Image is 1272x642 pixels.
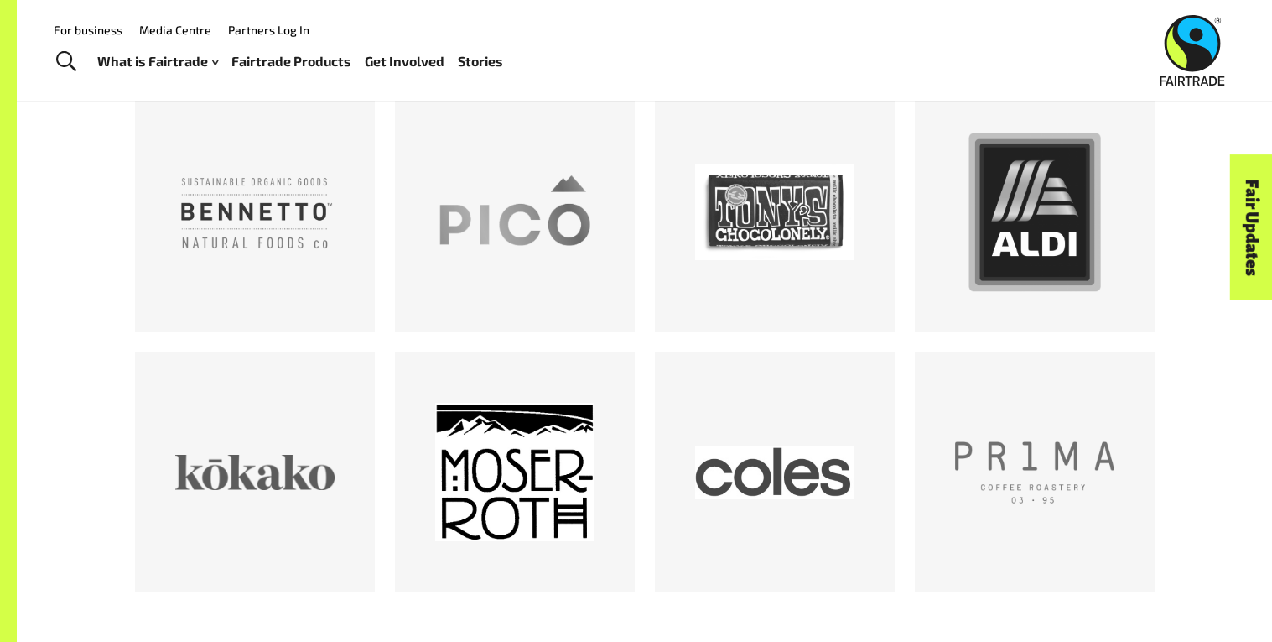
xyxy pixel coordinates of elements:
[97,50,218,74] a: What is Fairtrade
[54,23,122,37] a: For business
[228,23,309,37] a: Partners Log In
[365,50,444,74] a: Get Involved
[139,23,211,37] a: Media Centre
[231,50,351,74] a: Fairtrade Products
[45,41,86,83] a: Toggle Search
[458,50,503,74] a: Stories
[1160,15,1225,86] img: Fairtrade Australia New Zealand logo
